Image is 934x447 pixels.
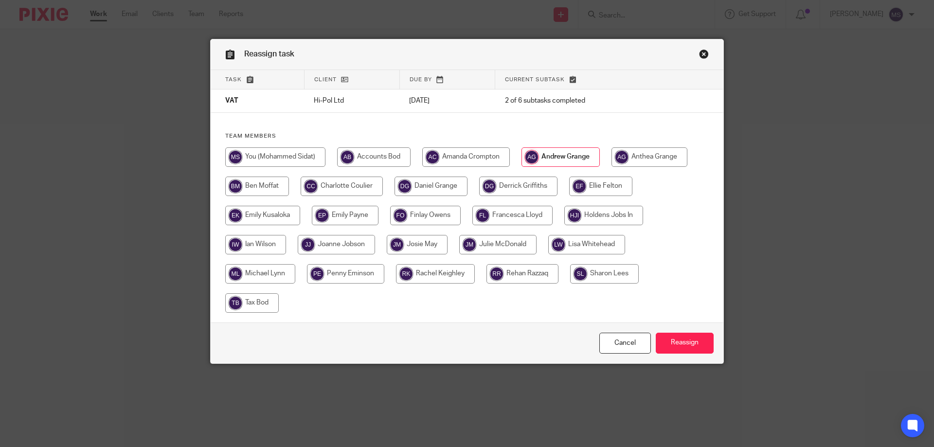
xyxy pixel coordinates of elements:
[314,77,337,82] span: Client
[409,96,485,106] p: [DATE]
[244,50,294,58] span: Reassign task
[599,333,651,354] a: Close this dialog window
[225,77,242,82] span: Task
[225,132,709,140] h4: Team members
[495,89,672,113] td: 2 of 6 subtasks completed
[656,333,714,354] input: Reassign
[410,77,432,82] span: Due by
[314,96,390,106] p: Hi-Pol Ltd
[699,49,709,62] a: Close this dialog window
[505,77,565,82] span: Current subtask
[225,98,238,105] span: VAT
